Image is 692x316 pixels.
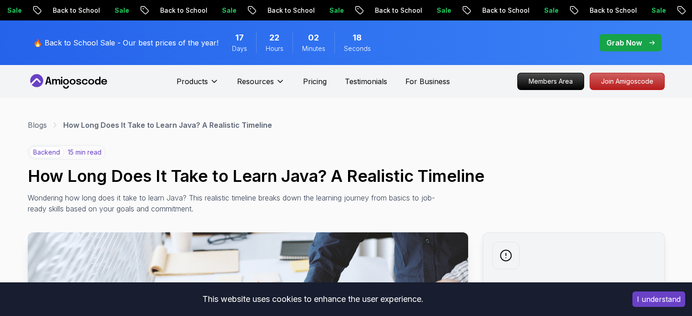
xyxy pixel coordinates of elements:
p: Sale [535,6,564,15]
p: Back to School [43,6,105,15]
button: Products [177,76,219,94]
span: Seconds [344,44,371,53]
p: How Long Does It Take to Learn Java? A Realistic Timeline [63,120,272,130]
span: 17 Days [235,31,244,44]
p: Back to School [258,6,320,15]
span: Days [232,44,247,53]
span: 2 Minutes [308,31,319,44]
button: Resources [237,76,285,94]
p: Resources [237,76,274,87]
span: 18 Seconds [353,31,362,44]
h1: How Long Does It Take to Learn Java? A Realistic Timeline [28,167,665,185]
p: Back to School [151,6,212,15]
p: Sale [105,6,134,15]
h2: Weekly newsletter [492,280,655,293]
p: Back to School [580,6,642,15]
p: Sale [212,6,242,15]
p: backend [29,146,64,158]
a: Join Amigoscode [590,73,665,90]
p: Back to School [473,6,535,15]
span: Hours [266,44,283,53]
p: Products [177,76,208,87]
button: Accept cookies [632,291,685,307]
p: Sale [427,6,456,15]
a: Blogs [28,120,47,130]
div: This website uses cookies to enhance the user experience. [7,289,619,309]
p: Grab Now [606,37,642,48]
p: Sale [642,6,671,15]
a: Members Area [517,73,584,90]
a: Testimonials [345,76,387,87]
p: 15 min read [68,148,101,157]
a: Pricing [303,76,327,87]
p: Back to School [365,6,427,15]
p: 🔥 Back to School Sale - Our best prices of the year! [33,37,218,48]
p: Wondering how long does it take to learn Java? This realistic timeline breaks down the learning j... [28,192,435,214]
a: For Business [405,76,450,87]
p: Join Amigoscode [590,73,664,90]
p: Members Area [518,73,584,90]
span: Minutes [302,44,325,53]
p: Sale [320,6,349,15]
span: 22 Hours [269,31,279,44]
